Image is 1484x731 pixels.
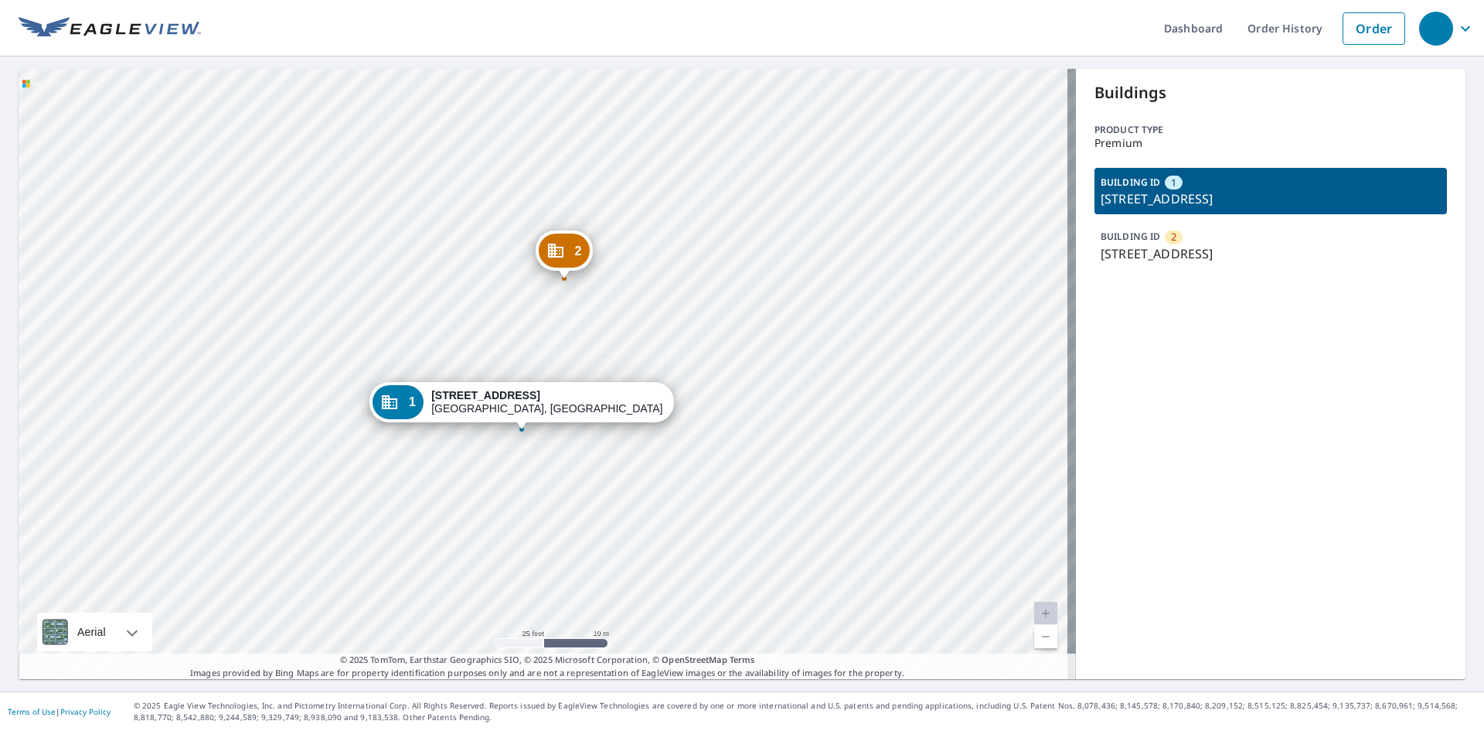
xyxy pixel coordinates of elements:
p: [STREET_ADDRESS] [1101,244,1441,263]
p: Product type [1094,123,1447,137]
div: [GEOGRAPHIC_DATA], [GEOGRAPHIC_DATA] 72704 [431,389,663,415]
a: Kasalukuyang Antas 20, Mag-zoom Out [1034,625,1057,648]
a: OpenStreetMap [662,654,727,665]
p: | [8,707,111,716]
div: Aerial [73,613,111,651]
span: 1 [409,396,416,408]
span: 2 [1171,230,1176,244]
p: Premium [1094,137,1447,149]
div: Dropped pin, building 1, Commercial property, 2389 N Salem Rd Fayetteville, AR 72704 [369,382,674,430]
p: BUILDING ID [1101,176,1160,189]
a: Kasalukuyang Antas 20, Mag-zoom In Huwag paganahin ang [1034,602,1057,625]
span: © 2025 TomTom, Earthstar Geographics SIO, © 2025 Microsoft Corporation, © [340,654,755,667]
div: Dropped pin, building 2, Commercial property, 2387 N Salem Rd Fayetteville, AR 72704 [536,231,593,278]
strong: [STREET_ADDRESS] [431,389,540,401]
p: Buildings [1094,81,1447,104]
img: EV Logo [19,17,201,40]
span: 1 [1171,176,1176,190]
a: Terms of Use [8,706,56,717]
span: 2 [575,245,582,257]
a: Order [1343,12,1405,45]
a: Privacy Policy [60,706,111,717]
p: BUILDING ID [1101,230,1160,243]
p: Images provided by Bing Maps are for property identification purposes only and are not a represen... [19,654,1076,679]
p: [STREET_ADDRESS] [1101,190,1441,208]
a: Terms [730,654,755,665]
p: © 2025 Eagle View Technologies, Inc. and Pictometry International Corp. All Rights Reserved. Repo... [134,700,1476,723]
div: Aerial [37,613,152,651]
